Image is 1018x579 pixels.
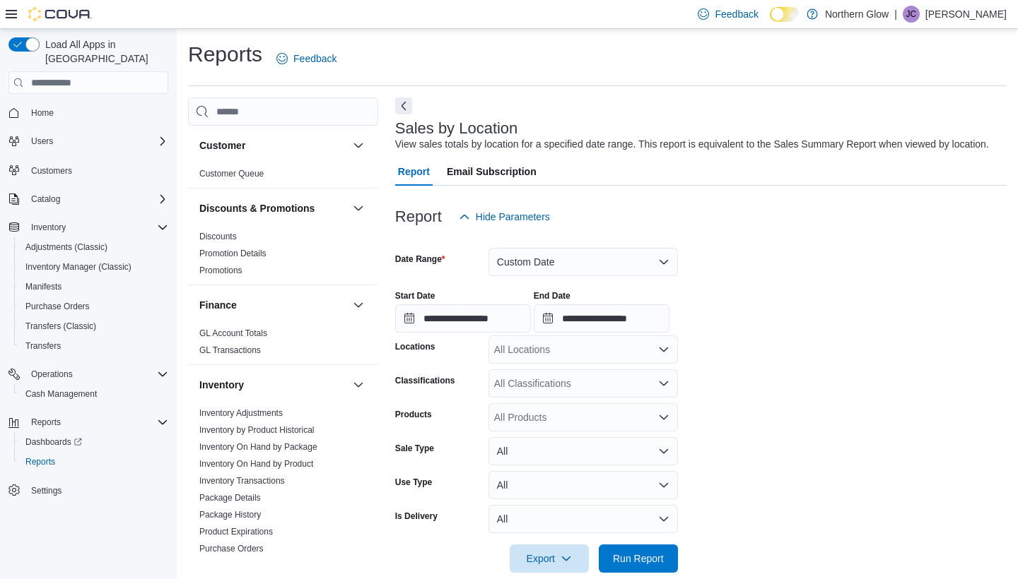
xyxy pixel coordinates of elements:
[14,297,174,316] button: Purchase Orders
[199,425,315,435] a: Inventory by Product Historical
[25,133,59,150] button: Users
[20,338,168,354] span: Transfers
[534,290,571,302] label: End Date
[199,378,244,392] h3: Inventory
[199,169,264,179] a: Customer Queue
[20,434,168,450] span: Dashboards
[20,298,168,315] span: Purchase Orders
[25,162,78,179] a: Customers
[395,120,518,137] h3: Sales by Location
[20,278,67,295] a: Manifests
[20,434,88,450] a: Dashboards
[271,44,342,73] a: Feedback
[14,237,174,257] button: Adjustments (Classic)
[453,203,556,231] button: Hide Parameters
[658,412,669,423] button: Open list of options
[199,328,267,338] a: GL Account Totals
[395,97,412,114] button: Next
[25,414,66,431] button: Reports
[25,219,71,236] button: Inventory
[199,249,267,258] a: Promotion Details
[25,366,168,383] span: Operations
[293,52,337,66] span: Feedback
[28,7,92,21] img: Cova
[8,97,168,537] nav: Complex example
[31,193,60,205] span: Catalog
[25,482,168,499] span: Settings
[3,217,174,237] button: Inventory
[25,388,97,400] span: Cash Management
[199,232,237,241] a: Discounts
[199,527,273,537] a: Product Expirations
[14,384,174,404] button: Cash Management
[25,340,61,352] span: Transfers
[199,345,261,355] a: GL Transactions
[199,442,317,452] a: Inventory On Hand by Package
[14,257,174,277] button: Inventory Manager (Classic)
[25,105,59,121] a: Home
[3,364,174,384] button: Operations
[199,138,245,153] h3: Customer
[25,191,66,208] button: Catalog
[395,208,442,225] h3: Report
[476,210,550,224] span: Hide Parameters
[199,201,347,215] button: Discounts & Promotions
[395,511,438,522] label: Is Delivery
[188,40,262,68] h1: Reports
[350,376,367,393] button: Inventory
[31,107,54,119] span: Home
[20,239,113,256] a: Adjustments (Classic)
[3,480,174,501] button: Settings
[25,161,168,179] span: Customers
[510,544,589,573] button: Export
[31,136,53,147] span: Users
[20,386,168,402] span: Cash Management
[25,281,62,292] span: Manifests
[25,366,78,383] button: Operations
[825,6,889,23] p: Northern Glow
[31,485,62,496] span: Settings
[658,378,669,389] button: Open list of options
[395,443,434,454] label: Sale Type
[31,222,66,233] span: Inventory
[350,200,367,217] button: Discounts & Promotions
[20,318,168,335] span: Transfers (Classic)
[395,375,455,386] label: Classifications
[20,318,102,335] a: Transfers (Classic)
[894,6,897,23] p: |
[395,341,435,352] label: Locations
[350,137,367,154] button: Customer
[20,298,95,315] a: Purchase Orders
[906,6,917,23] span: JC
[199,298,237,312] h3: Finance
[199,265,242,275] a: Promotions
[770,7,800,22] input: Dark Mode
[199,378,347,392] button: Inventory
[14,336,174,356] button: Transfers
[25,436,82,448] span: Dashboards
[199,298,347,312] button: Finance
[395,290,435,302] label: Start Date
[20,453,168,470] span: Reports
[20,278,168,295] span: Manifests
[199,476,285,486] a: Inventory Transactions
[188,228,378,285] div: Discounts & Promotions
[599,544,678,573] button: Run Report
[199,408,283,418] a: Inventory Adjustments
[350,297,367,314] button: Finance
[20,338,66,354] a: Transfers
[20,453,61,470] a: Reports
[199,459,313,469] a: Inventory On Hand by Product
[518,544,580,573] span: Export
[447,157,537,186] span: Email Subscription
[20,258,168,275] span: Inventory Manager (Classic)
[3,412,174,432] button: Reports
[534,304,669,333] input: Press the down key to open a popover containing a calendar.
[925,6,1007,23] p: [PERSON_NAME]
[25,219,168,236] span: Inventory
[20,258,137,275] a: Inventory Manager (Classic)
[25,133,168,150] span: Users
[14,277,174,297] button: Manifests
[25,104,168,121] span: Home
[199,510,261,520] a: Package History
